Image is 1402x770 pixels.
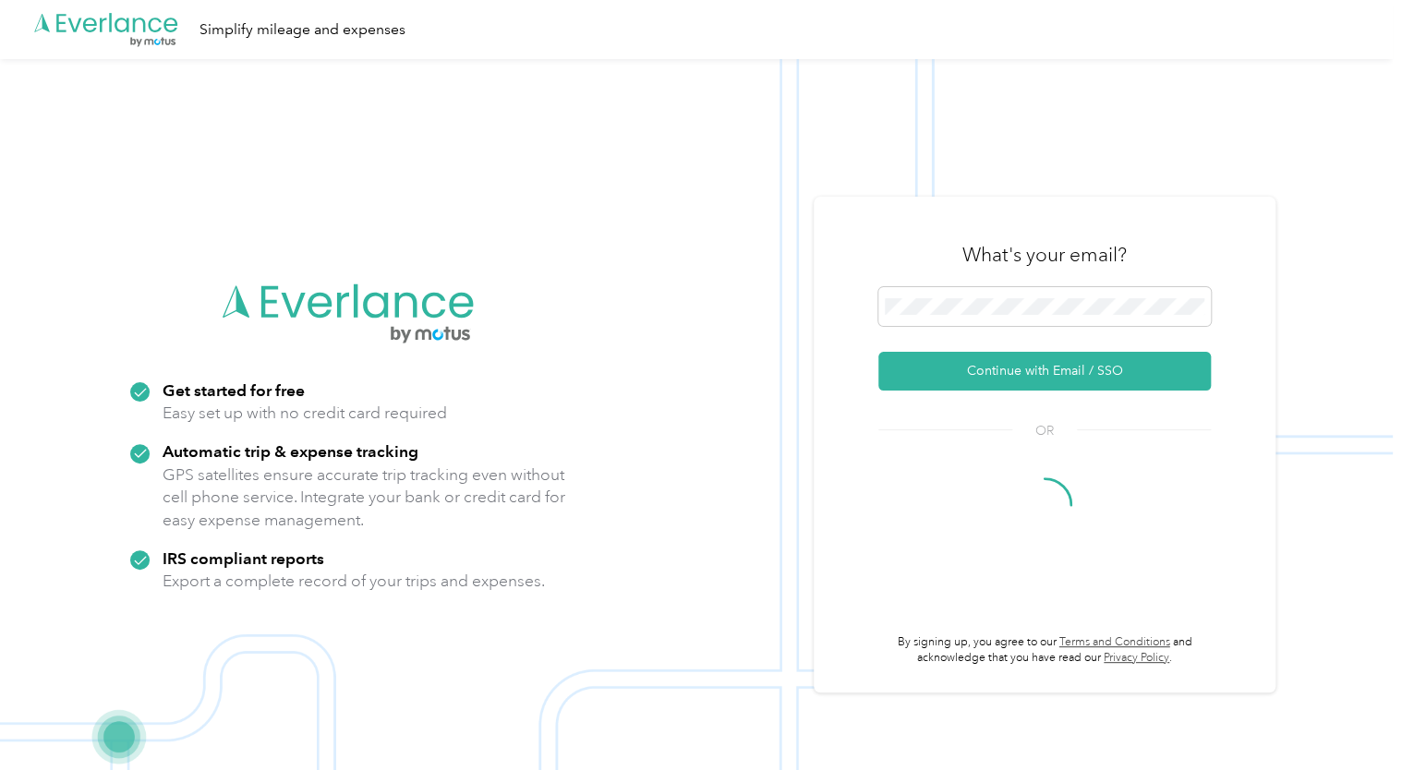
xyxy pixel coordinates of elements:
[199,18,405,42] div: Simplify mileage and expenses
[163,380,305,400] strong: Get started for free
[1104,651,1169,665] a: Privacy Policy
[962,242,1127,268] h3: What's your email?
[1012,421,1077,440] span: OR
[163,548,324,568] strong: IRS compliant reports
[163,570,545,593] p: Export a complete record of your trips and expenses.
[1059,635,1170,649] a: Terms and Conditions
[163,463,566,532] p: GPS satellites ensure accurate trip tracking even without cell phone service. Integrate your bank...
[163,441,418,461] strong: Automatic trip & expense tracking
[878,352,1211,391] button: Continue with Email / SSO
[878,634,1211,667] p: By signing up, you agree to our and acknowledge that you have read our .
[163,402,447,425] p: Easy set up with no credit card required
